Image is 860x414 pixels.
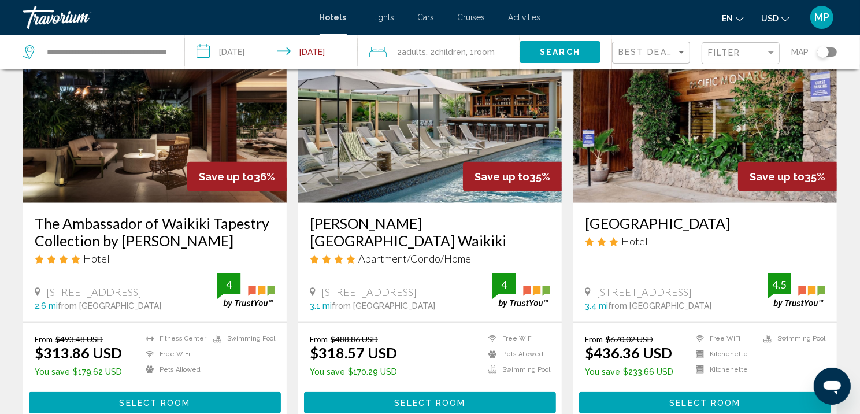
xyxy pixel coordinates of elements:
a: Select Room [579,395,831,408]
button: Toggle map [809,47,837,57]
li: Kitchenette [690,349,758,359]
span: Best Deals [618,47,679,57]
span: Select Room [119,398,190,408]
span: USD [761,14,779,23]
span: , 1 [466,44,495,60]
li: Free WiFi [140,349,207,359]
li: Swimming Pool [483,365,550,375]
a: The Ambassador of Waikiki Tapestry Collection by [PERSON_NAME] [35,215,275,249]
div: 4 star Apartment [310,252,550,265]
span: Save up to [750,171,805,183]
a: [PERSON_NAME][GEOGRAPHIC_DATA] Waikiki [310,215,550,249]
span: You save [310,367,345,376]
span: Map [791,44,809,60]
button: Select Room [304,392,556,413]
img: trustyou-badge.svg [492,273,550,308]
span: You save [35,367,70,376]
span: en [722,14,733,23]
button: Select Room [29,392,281,413]
a: Select Room [29,395,281,408]
span: [STREET_ADDRESS] [46,286,142,298]
a: Travorium [23,6,308,29]
button: Change language [722,10,744,27]
li: Free WiFi [690,334,758,344]
a: Cars [418,13,435,22]
li: Swimming Pool [207,334,275,344]
span: Save up to [199,171,254,183]
del: $488.86 USD [331,334,378,344]
a: Activities [509,13,541,22]
ins: $436.36 USD [585,344,672,361]
img: Hotel image [23,18,287,203]
img: trustyou-badge.svg [768,273,825,308]
li: Swimming Pool [758,334,825,344]
span: from [GEOGRAPHIC_DATA] [58,301,161,310]
span: Select Room [394,398,465,408]
div: 3 star Hotel [585,235,825,247]
a: Hotels [320,13,347,22]
span: From [310,334,328,344]
a: Select Room [304,395,556,408]
li: Pets Allowed [140,365,207,375]
a: Cruises [458,13,485,22]
span: From [35,334,53,344]
div: 4 [217,278,240,291]
span: [STREET_ADDRESS] [321,286,417,298]
img: Hotel image [298,18,562,203]
mat-select: Sort by [618,48,687,58]
button: Change currency [761,10,789,27]
div: 35% [463,162,562,191]
span: Search [540,48,580,57]
span: Apartment/Condo/Home [358,252,471,265]
button: Filter [702,42,780,65]
span: You save [585,367,620,376]
span: Children [435,47,466,57]
span: Filter [708,48,741,57]
div: 35% [738,162,837,191]
button: Select Room [579,392,831,413]
a: [GEOGRAPHIC_DATA] [585,215,825,232]
span: Hotel [83,252,110,265]
button: Search [520,41,600,62]
span: [STREET_ADDRESS] [596,286,692,298]
div: 4.5 [768,278,791,291]
p: $233.66 USD [585,367,673,376]
ins: $318.57 USD [310,344,397,361]
div: 4 [492,278,516,291]
button: Travelers: 2 adults, 2 children [358,35,520,69]
p: $179.62 USD [35,367,122,376]
li: Free WiFi [483,334,550,344]
span: from [GEOGRAPHIC_DATA] [332,301,435,310]
del: $670.02 USD [606,334,653,344]
button: User Menu [807,5,837,29]
span: Hotel [621,235,648,247]
del: $493.48 USD [55,334,103,344]
div: 4 star Hotel [35,252,275,265]
li: Pets Allowed [483,349,550,359]
span: Room [474,47,495,57]
img: Hotel image [573,18,837,203]
span: MP [814,12,829,23]
div: 36% [187,162,287,191]
a: Flights [370,13,395,22]
ins: $313.86 USD [35,344,122,361]
span: From [585,334,603,344]
span: Save up to [475,171,529,183]
li: Fitness Center [140,334,207,344]
button: Check-in date: Nov 10, 2025 Check-out date: Nov 12, 2025 [185,35,358,69]
img: trustyou-badge.svg [217,273,275,308]
li: Kitchenette [690,365,758,375]
p: $170.29 USD [310,367,397,376]
span: , 2 [426,44,466,60]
